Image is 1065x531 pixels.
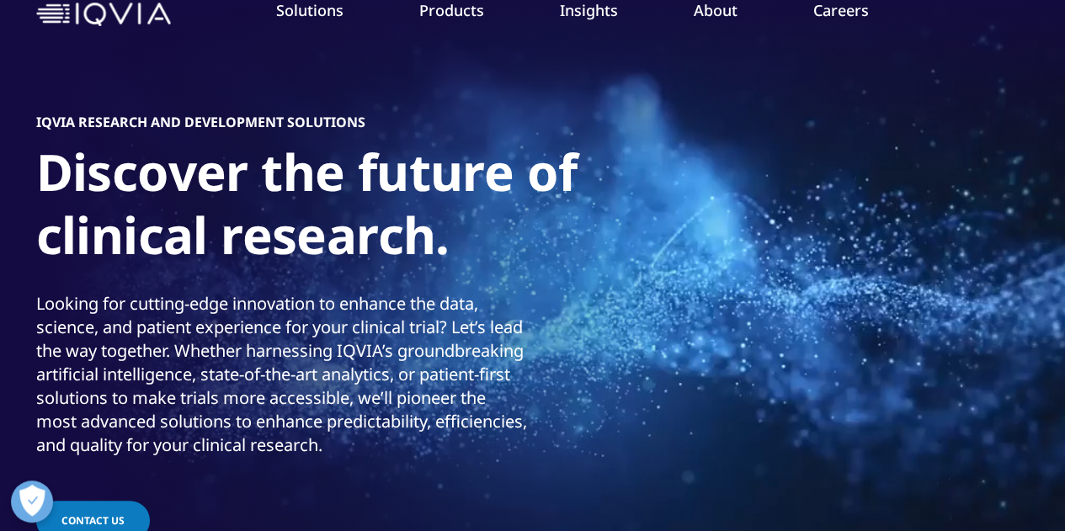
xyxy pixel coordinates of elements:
[11,481,53,523] button: Open Preferences
[36,114,365,130] h5: IQVIA RESEARCH AND DEVELOPMENT SOLUTIONS
[36,3,171,27] img: IQVIA Healthcare Information Technology and Pharma Clinical Research Company
[36,141,668,277] h1: Discover the future of clinical research.
[61,513,125,528] span: Contact Us
[36,292,529,467] p: Looking for cutting-edge innovation to enhance the data, science, and patient experience for your...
